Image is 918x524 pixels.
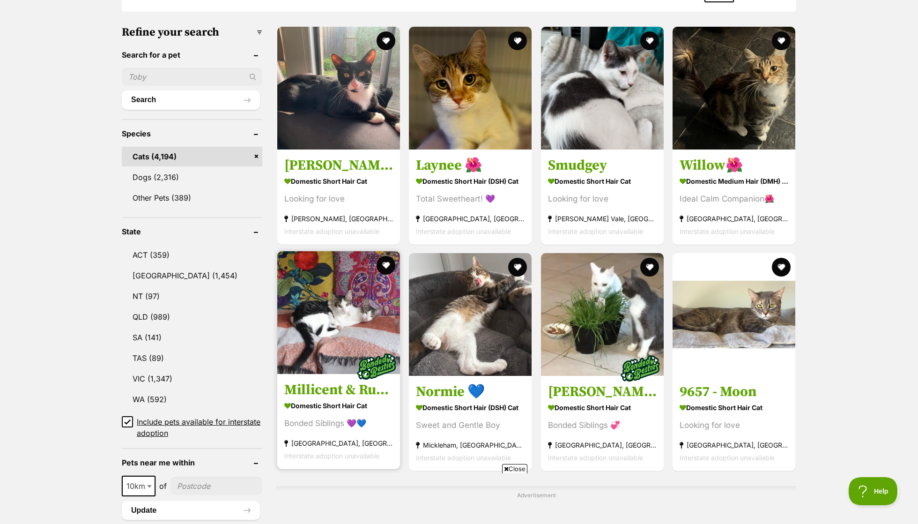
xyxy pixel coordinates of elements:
[548,454,643,462] span: Interstate adoption unavailable
[416,174,525,187] strong: Domestic Short Hair (DSH) Cat
[122,389,262,409] a: WA (592)
[416,192,525,205] div: Total Sweetheart! 💜
[680,383,788,401] h3: 9657 - Moon
[122,227,262,236] header: State
[548,227,643,235] span: Interstate adoption unavailable
[122,458,262,467] header: Pets near me within
[416,212,525,225] strong: [GEOGRAPHIC_DATA], [GEOGRAPHIC_DATA]
[277,149,400,244] a: [PERSON_NAME] Domestic Short Hair Cat Looking for love [PERSON_NAME], [GEOGRAPHIC_DATA] Interstat...
[284,399,393,412] strong: Domestic Short Hair Cat
[541,376,664,471] a: [PERSON_NAME] & [PERSON_NAME] 💙💜 Domestic Short Hair Cat Bonded Siblings 💞 [GEOGRAPHIC_DATA], [GE...
[122,90,260,109] button: Search
[673,253,795,376] img: 9657 - Moon - Domestic Short Hair Cat
[680,401,788,414] strong: Domestic Short Hair Cat
[416,454,511,462] span: Interstate adoption unavailable
[122,286,262,306] a: NT (97)
[122,167,262,187] a: Dogs (2,316)
[617,345,664,392] img: bonded besties
[137,416,262,439] span: Include pets available for interstate adoption
[122,266,262,285] a: [GEOGRAPHIC_DATA] (1,454)
[680,156,788,174] h3: Willow🌺
[122,501,260,520] button: Update
[640,31,659,50] button: favourite
[416,439,525,451] strong: Mickleham, [GEOGRAPHIC_DATA]
[548,212,657,225] strong: [PERSON_NAME] Vale, [GEOGRAPHIC_DATA]
[289,477,629,519] iframe: Advertisement
[680,174,788,187] strong: Domestic Medium Hair (DMH) Cat
[409,376,532,471] a: Normie 💙 Domestic Short Hair (DSH) Cat Sweet and Gentle Boy Mickleham, [GEOGRAPHIC_DATA] Intersta...
[548,419,657,432] div: Bonded Siblings 💞
[122,328,262,347] a: SA (141)
[409,253,532,376] img: Normie 💙 - Domestic Short Hair (DSH) Cat
[284,156,393,174] h3: [PERSON_NAME]
[122,476,155,496] span: 10km
[416,419,525,432] div: Sweet and Gentle Boy
[377,31,395,50] button: favourite
[122,129,262,138] header: Species
[640,258,659,277] button: favourite
[122,26,262,39] h3: Refine your search
[284,227,379,235] span: Interstate adoption unavailable
[680,192,788,205] div: Ideal Calm Companion🌺
[377,256,395,275] button: favourite
[277,374,400,469] a: Millicent & Rupertt 💜 Domestic Short Hair Cat Bonded Siblings 💜💙 [GEOGRAPHIC_DATA], [GEOGRAPHIC_D...
[416,227,511,235] span: Interstate adoption unavailable
[416,401,525,414] strong: Domestic Short Hair (DSH) Cat
[502,464,527,473] span: Close
[548,401,657,414] strong: Domestic Short Hair Cat
[673,27,795,150] img: Willow🌺 - Domestic Medium Hair (DMH) Cat
[284,212,393,225] strong: [PERSON_NAME], [GEOGRAPHIC_DATA]
[122,307,262,327] a: QLD (989)
[122,348,262,368] a: TAS (89)
[548,156,657,174] h3: Smudgey
[772,258,791,277] button: favourite
[772,31,791,50] button: favourite
[122,51,262,59] header: Search for a pet
[509,31,527,50] button: favourite
[673,376,795,471] a: 9657 - Moon Domestic Short Hair Cat Looking for love [GEOGRAPHIC_DATA], [GEOGRAPHIC_DATA] Interst...
[122,245,262,265] a: ACT (359)
[680,419,788,432] div: Looking for love
[680,439,788,451] strong: [GEOGRAPHIC_DATA], [GEOGRAPHIC_DATA]
[548,192,657,205] div: Looking for love
[548,174,657,187] strong: Domestic Short Hair Cat
[548,439,657,451] strong: [GEOGRAPHIC_DATA], [GEOGRAPHIC_DATA]
[409,149,532,244] a: Laynee 🌺 Domestic Short Hair (DSH) Cat Total Sweetheart! 💜 [GEOGRAPHIC_DATA], [GEOGRAPHIC_DATA] I...
[159,480,167,492] span: of
[680,454,775,462] span: Interstate adoption unavailable
[541,149,664,244] a: Smudgey Domestic Short Hair Cat Looking for love [PERSON_NAME] Vale, [GEOGRAPHIC_DATA] Interstate...
[122,369,262,389] a: VIC (1,347)
[284,174,393,187] strong: Domestic Short Hair Cat
[849,477,899,505] iframe: Help Scout Beacon - Open
[284,452,379,460] span: Interstate adoption unavailable
[541,27,664,150] img: Smudgey - Domestic Short Hair Cat
[509,258,527,277] button: favourite
[284,381,393,399] h3: Millicent & Rupertt 💜
[409,27,532,150] img: Laynee 🌺 - Domestic Short Hair (DSH) Cat
[284,437,393,449] strong: [GEOGRAPHIC_DATA], [GEOGRAPHIC_DATA]
[170,477,262,495] input: postcode
[284,192,393,205] div: Looking for love
[122,188,262,208] a: Other Pets (389)
[277,251,400,374] img: Millicent & Rupertt 💜 - Domestic Short Hair Cat
[122,416,262,439] a: Include pets available for interstate adoption
[680,227,775,235] span: Interstate adoption unavailable
[416,383,525,401] h3: Normie 💙
[416,156,525,174] h3: Laynee 🌺
[548,383,657,401] h3: [PERSON_NAME] & [PERSON_NAME] 💙💜
[122,147,262,166] a: Cats (4,194)
[680,212,788,225] strong: [GEOGRAPHIC_DATA], [GEOGRAPHIC_DATA]
[122,68,262,86] input: Toby
[277,27,400,150] img: Lucie - Domestic Short Hair Cat
[673,149,795,244] a: Willow🌺 Domestic Medium Hair (DMH) Cat Ideal Calm Companion🌺 [GEOGRAPHIC_DATA], [GEOGRAPHIC_DATA]...
[284,417,393,430] div: Bonded Siblings 💜💙
[353,343,400,390] img: bonded besties
[123,479,155,493] span: 10km
[541,253,664,376] img: Trevor & Prissy 💙💜 - Domestic Short Hair Cat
